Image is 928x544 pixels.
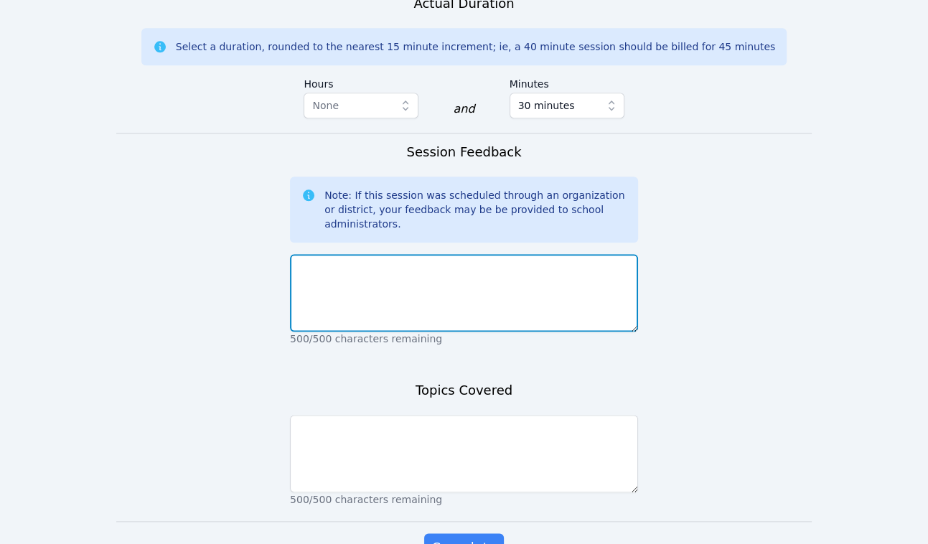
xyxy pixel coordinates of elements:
div: Note: If this session was scheduled through an organization or district, your feedback may be be ... [324,188,627,231]
h3: Topics Covered [416,380,512,400]
span: 30 minutes [518,97,575,114]
span: None [312,100,339,111]
h3: Session Feedback [406,142,521,162]
div: Select a duration, rounded to the nearest 15 minute increment; ie, a 40 minute session should be ... [176,39,775,54]
button: None [304,93,418,118]
p: 500/500 characters remaining [290,492,638,507]
button: 30 minutes [510,93,624,118]
label: Minutes [510,71,624,93]
label: Hours [304,71,418,93]
div: and [453,100,474,118]
p: 500/500 characters remaining [290,332,638,346]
